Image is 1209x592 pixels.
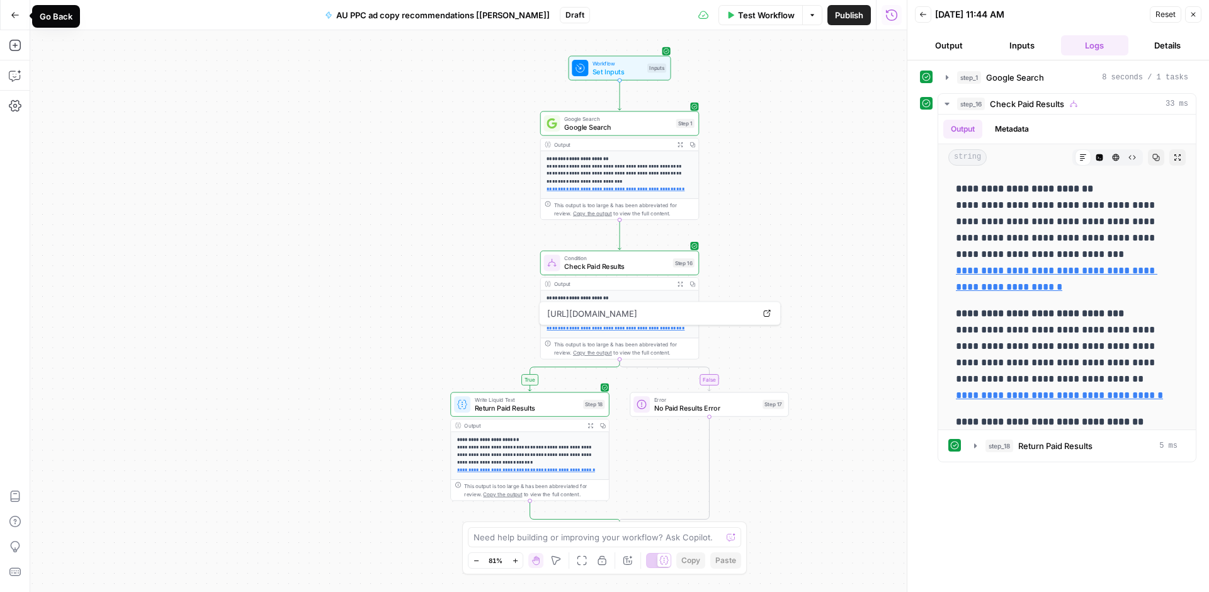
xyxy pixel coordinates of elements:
span: Copy the output [573,350,612,356]
button: Copy [676,552,705,569]
span: [URL][DOMAIN_NAME] [545,302,756,325]
button: Test Workflow [718,5,802,25]
div: Step 18 [583,400,604,409]
g: Edge from step_18 to step_16-conditional-end [530,501,620,524]
g: Edge from step_16 to step_18 [528,360,620,391]
span: step_1 [957,71,981,84]
span: Publish [835,9,863,21]
button: Output [915,35,983,55]
span: Test Workflow [738,9,795,21]
span: Copy the output [573,210,612,217]
div: This output is too large & has been abbreviated for review. to view the full content. [554,201,695,217]
button: Inputs [988,35,1056,55]
div: Step 16 [673,258,695,268]
div: Go Back [40,10,72,23]
button: Logs [1061,35,1129,55]
span: 8 seconds / 1 tasks [1102,72,1188,83]
button: 33 ms [938,94,1196,114]
button: 5 ms [967,436,1185,456]
button: Paste [710,552,741,569]
div: Step 1 [676,119,695,128]
span: Return Paid Results [1018,440,1093,452]
div: This output is too large & has been abbreviated for review. to view the full content. [464,482,604,498]
span: Google Search [564,122,672,132]
span: Set Inputs [593,67,644,77]
g: Edge from step_16 to step_17 [620,360,711,391]
span: Condition [564,254,669,263]
div: Output [554,280,671,288]
span: Google Search [564,115,672,123]
span: Google Search [986,71,1044,84]
span: Paste [715,555,736,566]
g: Edge from start to step_1 [618,81,622,110]
span: Error [654,396,759,404]
span: Copy the output [483,491,522,498]
span: Reset [1155,9,1176,20]
div: WorkflowSet InputsInputs [540,56,699,81]
div: Step 17 [763,400,784,409]
g: Edge from step_17 to step_16-conditional-end [620,417,709,525]
div: ErrorNo Paid Results ErrorStep 17 [630,392,788,417]
span: 5 ms [1159,440,1178,452]
span: AU PPC ad copy recommendations [[PERSON_NAME]] [336,9,550,21]
span: Return Paid Results [475,403,579,413]
span: Write Liquid Text [475,396,579,404]
button: Output [943,120,982,139]
div: 33 ms [938,115,1196,462]
span: Draft [565,9,584,21]
span: Workflow [593,59,644,67]
span: 81% [489,555,502,566]
div: Inputs [647,64,666,73]
button: Reset [1150,6,1181,23]
span: string [948,149,987,166]
button: Metadata [987,120,1036,139]
button: 8 seconds / 1 tasks [938,67,1196,88]
span: step_16 [957,98,985,110]
button: Publish [827,5,871,25]
div: Output [464,421,581,430]
span: Copy [681,555,700,566]
span: 33 ms [1166,98,1188,110]
button: AU PPC ad copy recommendations [[PERSON_NAME]] [317,5,557,25]
span: step_18 [985,440,1013,452]
div: This output is too large & has been abbreviated for review. to view the full content. [554,340,695,356]
div: Output [554,140,671,149]
span: Check Paid Results [990,98,1064,110]
span: No Paid Results Error [654,403,759,413]
button: Details [1133,35,1201,55]
span: Check Paid Results [564,261,669,271]
g: Edge from step_1 to step_16 [618,220,622,249]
